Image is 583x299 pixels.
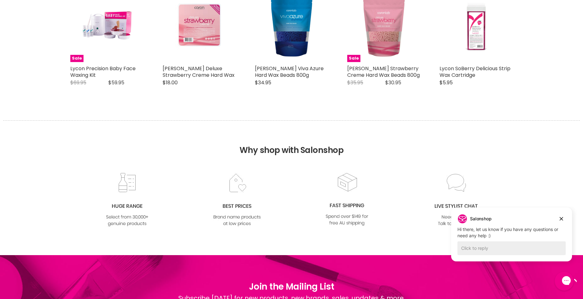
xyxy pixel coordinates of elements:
span: $35.95 [347,79,363,86]
span: Sale [70,55,84,62]
a: Lycon SoBerry Delicious Strip Wax Cartridge [440,65,510,79]
span: $5.95 [440,79,453,86]
h2: Why shop with Salonshop [3,120,580,165]
span: $30.95 [385,79,401,86]
span: Sale [347,55,360,62]
span: $34.95 [255,79,271,86]
iframe: Gorgias live chat messenger [552,270,577,293]
iframe: Gorgias live chat campaigns [446,207,577,271]
a: [PERSON_NAME] Deluxe Strawberry Creme Hard Wax [163,65,235,79]
img: chat_c0a1c8f7-3133-4fc6-855f-7264552747f6.jpg [431,173,482,228]
a: Lycon Precision Baby Face Waxing Kit [70,65,136,79]
img: prices.jpg [212,173,262,228]
span: $69.95 [70,79,86,86]
span: $59.95 [108,79,124,86]
img: range2_8cf790d4-220e-469f-917d-a18fed3854b6.jpg [102,173,153,228]
img: fast.jpg [321,172,372,227]
span: $18.00 [163,79,178,86]
h1: Join the Mailing List [178,280,405,293]
a: [PERSON_NAME] Viva Azure Hard Wax Beads 800g [255,65,324,79]
a: [PERSON_NAME] Strawberry Creme Hard Wax Beads 800g [347,65,420,79]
